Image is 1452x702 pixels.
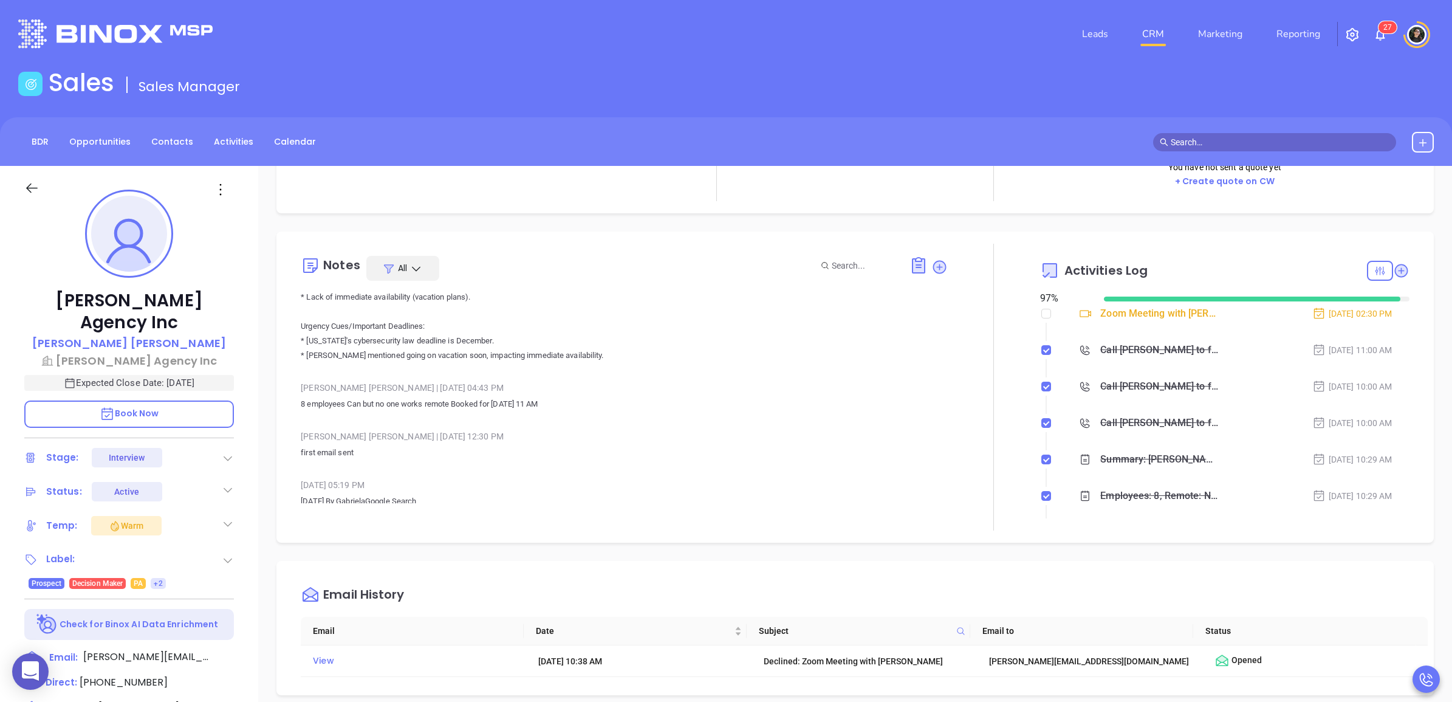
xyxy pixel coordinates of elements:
div: Interview [109,448,145,467]
th: Email [301,617,524,645]
div: Active [114,482,139,501]
div: Notes [323,259,360,271]
span: Decision Maker [72,577,123,590]
span: Date [536,624,732,638]
div: [DATE] 10:29 AM [1312,453,1392,466]
a: + Create quote on CW [1175,175,1275,187]
span: | [436,383,438,393]
div: Call [PERSON_NAME] to follow up [1100,341,1218,359]
div: [PERSON_NAME] [PERSON_NAME] [DATE] 12:30 PM [301,427,947,446]
div: [DATE] 10:29 AM [1312,489,1392,503]
a: Leads [1077,22,1113,46]
p: 8 employees Can but no one works remote Booked for [DATE] 11 AM [301,397,947,411]
span: Subject [759,624,951,638]
span: search [1160,138,1168,146]
div: [PERSON_NAME] [PERSON_NAME] [DATE] 04:43 PM [301,379,947,397]
p: Check for Binox AI Data Enrichment [60,618,218,631]
sup: 27 [1378,21,1397,33]
div: Email History [323,588,404,605]
div: [DATE] 05:19 PM [301,476,947,494]
img: iconSetting [1345,27,1360,42]
button: + Create quote on CW [1171,174,1278,188]
div: View [313,653,521,669]
div: Declined: Zoom Meeting with [PERSON_NAME] [764,655,972,668]
p: You have not sent a quote yet [1168,160,1281,174]
th: Email to [970,617,1193,645]
a: BDR [24,132,56,152]
span: Activities Log [1064,264,1148,277]
div: Opened [1214,653,1423,669]
input: Search… [1171,136,1389,149]
span: 2 [1383,23,1388,32]
div: [DATE] 10:38 AM [538,655,747,668]
span: | [436,432,438,441]
a: Reporting [1272,22,1325,46]
div: Stage: [46,449,79,467]
a: Contacts [144,132,200,152]
img: Ai-Enrich-DaqCidB-.svg [36,614,58,635]
div: [DATE] 11:00 AM [1312,343,1392,357]
h1: Sales [49,68,114,97]
a: Calendar [267,132,323,152]
span: Prospect [32,577,61,590]
div: Warm [109,518,143,533]
div: Summary: [PERSON_NAME] from Motiva called the Dryer Agency to ask follow-up questions about cyber... [1100,450,1218,469]
p: [PERSON_NAME] [PERSON_NAME] [32,335,226,351]
div: Call [PERSON_NAME] to follow up [1100,414,1218,432]
img: logo [18,19,213,48]
span: [PERSON_NAME][EMAIL_ADDRESS][DOMAIN_NAME] [83,650,211,664]
p: first email sent [301,446,947,460]
img: user [1407,25,1426,44]
div: [PERSON_NAME][EMAIL_ADDRESS][DOMAIN_NAME] [989,655,1197,668]
p: [DATE] By GabrielaGoogle Search [301,494,947,509]
a: [PERSON_NAME] [PERSON_NAME] [32,335,226,353]
span: Book Now [100,407,159,419]
span: PA [134,577,143,590]
span: Sales Manager [139,77,240,96]
a: CRM [1137,22,1169,46]
div: Label: [46,550,75,568]
th: Date [524,617,747,645]
a: [PERSON_NAME] Agency Inc [24,353,234,369]
span: 7 [1388,23,1392,32]
div: Call [PERSON_NAME] to follow up [1100,377,1218,396]
span: Direct : [46,676,77,689]
div: [DATE] 10:00 AM [1312,416,1392,430]
input: Search... [832,259,896,272]
a: Opportunities [62,132,138,152]
div: Employees: 8, Remote: No. IT: outsource IT. [1100,487,1218,505]
div: Zoom Meeting with [PERSON_NAME] [1100,305,1218,323]
div: 97 % [1040,291,1089,306]
a: Marketing [1193,22,1247,46]
div: [DATE] 02:30 PM [1312,307,1392,320]
div: Temp: [46,517,78,535]
p: Expected Close Date: [DATE] [24,375,234,391]
img: iconNotification [1373,27,1388,42]
img: profile-user [91,196,167,272]
span: Email: [49,650,78,666]
th: Status [1193,617,1416,645]
a: Activities [207,132,261,152]
span: +2 [154,577,162,590]
div: [DATE] 10:00 AM [1312,380,1392,393]
span: All [398,262,407,274]
p: [PERSON_NAME] Agency Inc [24,290,234,334]
span: [PHONE_NUMBER] [80,675,168,689]
div: Status: [46,483,82,501]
